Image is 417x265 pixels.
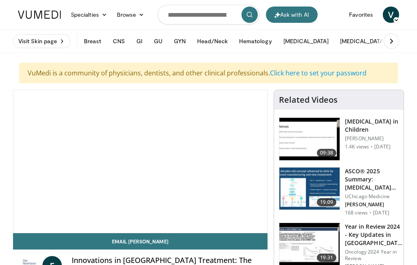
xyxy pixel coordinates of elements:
[279,167,399,216] a: 19:09 ASCO® 2025 Summary: [MEDICAL_DATA] Updates UChicago Medicine [PERSON_NAME] 168 views · [DATE]
[345,144,369,150] p: 1.4K views
[345,135,399,142] p: [PERSON_NAME]
[169,33,191,49] button: GYN
[13,233,268,250] a: Email [PERSON_NAME]
[149,33,167,49] button: GU
[317,198,336,206] span: 19:09
[279,118,340,160] img: 02d29aa9-807e-4988-be31-987865366474.150x105_q85_crop-smart_upscale.jpg
[279,117,399,161] a: 09:38 [MEDICAL_DATA] in Children [PERSON_NAME] 1.4K views · [DATE]
[234,33,277,49] button: Hematology
[317,149,336,157] span: 09:38
[266,7,318,23] button: Ask with AI
[345,201,399,208] p: [PERSON_NAME]
[369,210,371,216] div: ·
[344,7,378,23] a: Favorites
[13,90,267,233] video-js: Video Player
[192,33,233,49] button: Head/Neck
[335,33,390,49] button: [MEDICAL_DATA]
[132,33,147,49] button: GI
[317,254,336,262] span: 19:31
[66,7,112,23] a: Specialties
[270,68,367,77] a: Click here to set your password
[345,117,399,134] h3: [MEDICAL_DATA] in Children
[108,33,130,49] button: CNS
[112,7,149,23] a: Browse
[158,5,259,24] input: Search topics, interventions
[279,95,338,105] h4: Related Videos
[374,144,391,150] p: [DATE]
[18,11,61,19] img: VuMedi Logo
[279,33,334,49] button: [MEDICAL_DATA]
[345,210,368,216] p: 168 views
[373,210,389,216] p: [DATE]
[13,34,70,48] a: Visit Skin page
[345,249,403,262] p: Oncology 2024 Year in Review
[79,33,106,49] button: Breast
[279,168,340,210] img: e3f8699c-655a-40d7-9e09-ddaffb4702c0.150x105_q85_crop-smart_upscale.jpg
[345,167,399,192] h3: ASCO® 2025 Summary: [MEDICAL_DATA] Updates
[345,223,403,247] h3: Year in Review 2024 - Key Updates in [GEOGRAPHIC_DATA] Treatment
[19,63,398,83] div: VuMedi is a community of physicians, dentists, and other clinical professionals.
[383,7,399,23] a: V
[345,193,399,200] p: UChicago Medicine
[371,144,373,150] div: ·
